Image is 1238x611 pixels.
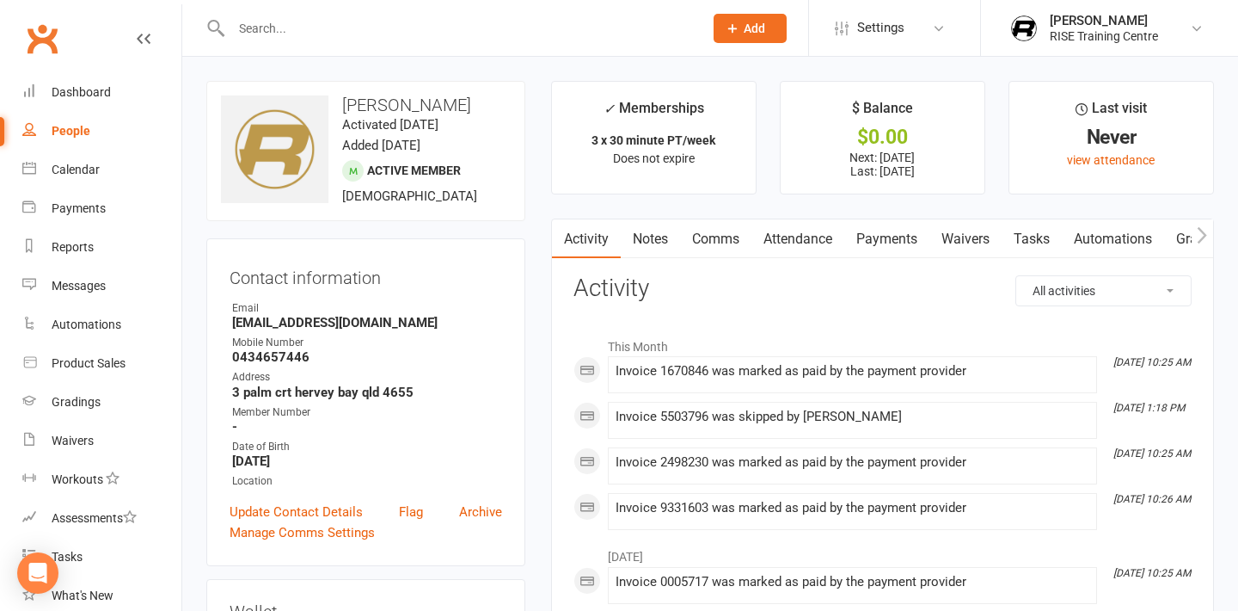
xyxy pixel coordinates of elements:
[1113,493,1191,505] i: [DATE] 10:26 AM
[613,151,695,165] span: Does not expire
[1007,11,1041,46] img: thumb_image1737513299.png
[52,240,94,254] div: Reports
[844,219,929,259] a: Payments
[232,315,502,330] strong: [EMAIL_ADDRESS][DOMAIN_NAME]
[1076,97,1147,128] div: Last visit
[342,188,477,204] span: [DEMOGRAPHIC_DATA]
[52,124,90,138] div: People
[232,335,502,351] div: Mobile Number
[399,502,423,522] a: Flag
[459,502,502,522] a: Archive
[22,73,181,112] a: Dashboard
[22,422,181,460] a: Waivers
[552,219,621,259] a: Activity
[230,522,375,543] a: Manage Comms Settings
[221,96,511,114] h3: [PERSON_NAME]
[52,318,121,331] div: Automations
[52,511,137,525] div: Assessments
[22,228,181,267] a: Reports
[1050,28,1158,44] div: RISE Training Centre
[17,552,58,594] div: Open Intercom Messenger
[22,383,181,422] a: Gradings
[1067,153,1155,167] a: view attendance
[52,85,111,99] div: Dashboard
[573,329,1192,356] li: This Month
[616,364,1089,379] div: Invoice 1670846 was marked as paid by the payment provider
[52,356,126,370] div: Product Sales
[52,163,100,176] div: Calendar
[852,97,913,128] div: $ Balance
[232,419,502,435] strong: -
[52,550,83,564] div: Tasks
[22,538,181,577] a: Tasks
[22,151,181,189] a: Calendar
[232,369,502,386] div: Address
[744,22,765,35] span: Add
[52,589,113,602] div: What's New
[52,201,106,215] div: Payments
[796,151,969,178] p: Next: [DATE] Last: [DATE]
[1113,447,1191,460] i: [DATE] 10:25 AM
[857,9,904,47] span: Settings
[52,279,106,293] div: Messages
[616,501,1089,515] div: Invoice 9331603 was marked as paid by the payment provider
[22,305,181,344] a: Automations
[52,434,94,447] div: Waivers
[616,455,1089,470] div: Invoice 2498230 was marked as paid by the payment provider
[616,575,1089,589] div: Invoice 0005717 was marked as paid by the payment provider
[52,472,103,486] div: Workouts
[22,460,181,499] a: Workouts
[22,189,181,228] a: Payments
[226,16,691,40] input: Search...
[21,17,64,60] a: Clubworx
[22,267,181,305] a: Messages
[232,404,502,421] div: Member Number
[22,112,181,151] a: People
[232,300,502,317] div: Email
[22,499,181,538] a: Assessments
[573,539,1192,566] li: [DATE]
[221,96,328,203] img: image1752559253.png
[52,395,101,409] div: Gradings
[1025,128,1198,146] div: Never
[1113,402,1185,414] i: [DATE] 1:18 PM
[604,101,615,117] i: ✓
[232,454,502,469] strong: [DATE]
[1002,219,1062,259] a: Tasks
[1062,219,1164,259] a: Automations
[367,164,461,177] span: Active member
[22,344,181,383] a: Product Sales
[621,219,680,259] a: Notes
[232,349,502,365] strong: 0434657446
[573,275,1192,302] h3: Activity
[680,219,751,259] a: Comms
[616,410,1089,424] div: Invoice 5503796 was skipped by [PERSON_NAME]
[1113,356,1191,368] i: [DATE] 10:25 AM
[232,473,502,490] div: Location
[230,502,363,522] a: Update Contact Details
[1050,13,1158,28] div: [PERSON_NAME]
[342,117,438,133] time: Activated [DATE]
[604,97,704,129] div: Memberships
[591,133,715,147] strong: 3 x 30 minute PT/week
[1113,567,1191,579] i: [DATE] 10:25 AM
[796,128,969,146] div: $0.00
[714,14,787,43] button: Add
[342,138,420,153] time: Added [DATE]
[929,219,1002,259] a: Waivers
[751,219,844,259] a: Attendance
[230,262,502,287] h3: Contact information
[232,385,502,400] strong: 3 palm crt hervey bay qld 4655
[232,439,502,455] div: Date of Birth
